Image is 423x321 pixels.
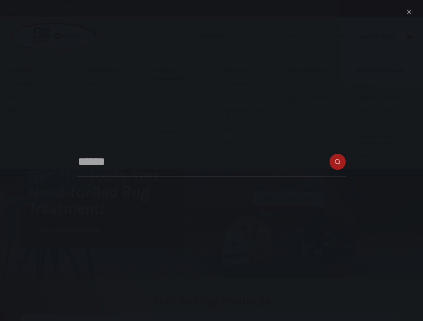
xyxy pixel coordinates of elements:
[28,223,109,237] a: View our Best Sellers!
[279,17,328,57] a: Information
[222,137,269,149] a: Schools
[408,6,413,11] button: Search
[356,130,413,149] a: Nursing Homes and Retirement Homes
[10,143,67,156] a: Motels
[154,64,201,86] a: Property Management
[222,91,269,104] a: First Responders
[222,78,269,91] a: Correctional Facilities
[356,64,413,78] a: Additional Industries
[356,17,399,57] a: Our Reviews
[10,78,67,91] a: Bed & Breakfasts
[289,78,336,91] a: City Transportation
[328,17,356,57] a: Shop
[194,17,239,57] a: Industries
[222,124,269,136] a: Military
[222,64,269,78] a: Government
[10,91,67,104] a: Extended Stays
[356,117,413,130] a: Hospitals & Medical Facilities
[154,99,201,119] a: Housing Authority and HUD
[36,227,100,233] span: View our Best Sellers!
[154,119,201,145] a: Airbnb, [GEOGRAPHIC_DATA], Vacation Homes
[154,87,201,99] a: Apartments
[10,104,67,117] a: Hotels
[10,22,98,52] img: Prevsol/Bed Bug Heat Doctor
[356,150,413,163] a: Residential
[28,167,184,216] h1: Get The Tools You Need for
[356,104,413,117] a: Shelters & Missions
[289,111,336,123] a: Ride Share
[356,78,413,91] a: Camps
[5,3,25,23] button: Open LiveChat chat widget
[28,182,149,218] i: Bed Bug Treatment!
[87,64,134,78] a: Pest Control
[289,91,336,111] a: OTR Trucks with Sleeper Cabs
[21,295,402,307] h2: Best Selling Products
[87,78,134,91] a: Pest Control
[239,17,279,57] a: About Us
[10,64,67,78] a: Hospitality
[194,17,399,57] nav: Primary
[10,130,67,143] a: Lodge
[289,64,336,78] a: Transportation
[222,104,269,123] a: Housing Authority and HUD
[356,91,413,104] a: Colleges and Universities
[10,117,67,130] a: Inns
